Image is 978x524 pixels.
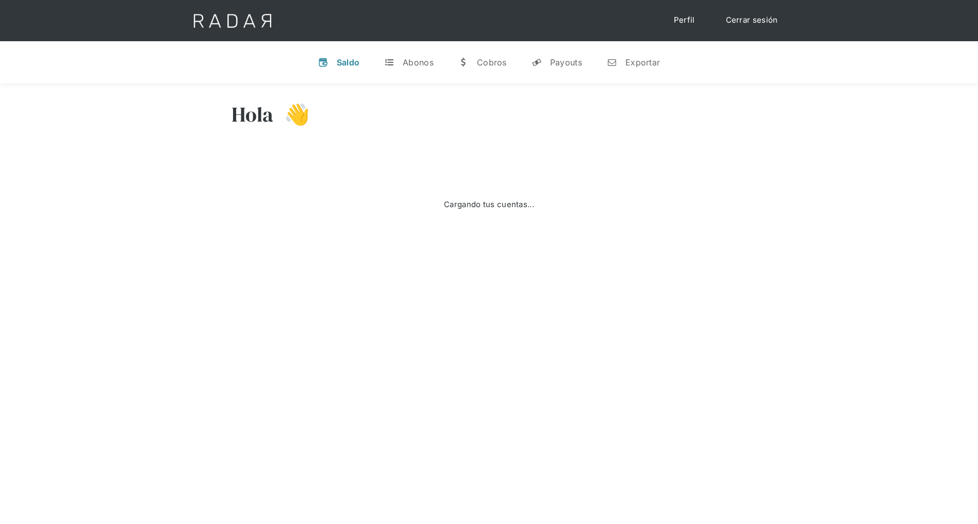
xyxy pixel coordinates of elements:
div: Exportar [625,57,660,67]
div: Abonos [403,57,434,67]
div: Payouts [550,57,582,67]
div: Cobros [477,57,507,67]
a: Perfil [664,10,705,30]
div: w [458,57,469,67]
div: Saldo [337,57,360,67]
div: t [384,57,394,67]
a: Cerrar sesión [716,10,788,30]
h3: 👋 [274,102,310,127]
div: n [607,57,617,67]
h3: Hola [231,102,274,127]
div: v [318,57,328,67]
div: Cargando tus cuentas... [444,199,534,211]
div: y [532,57,542,67]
